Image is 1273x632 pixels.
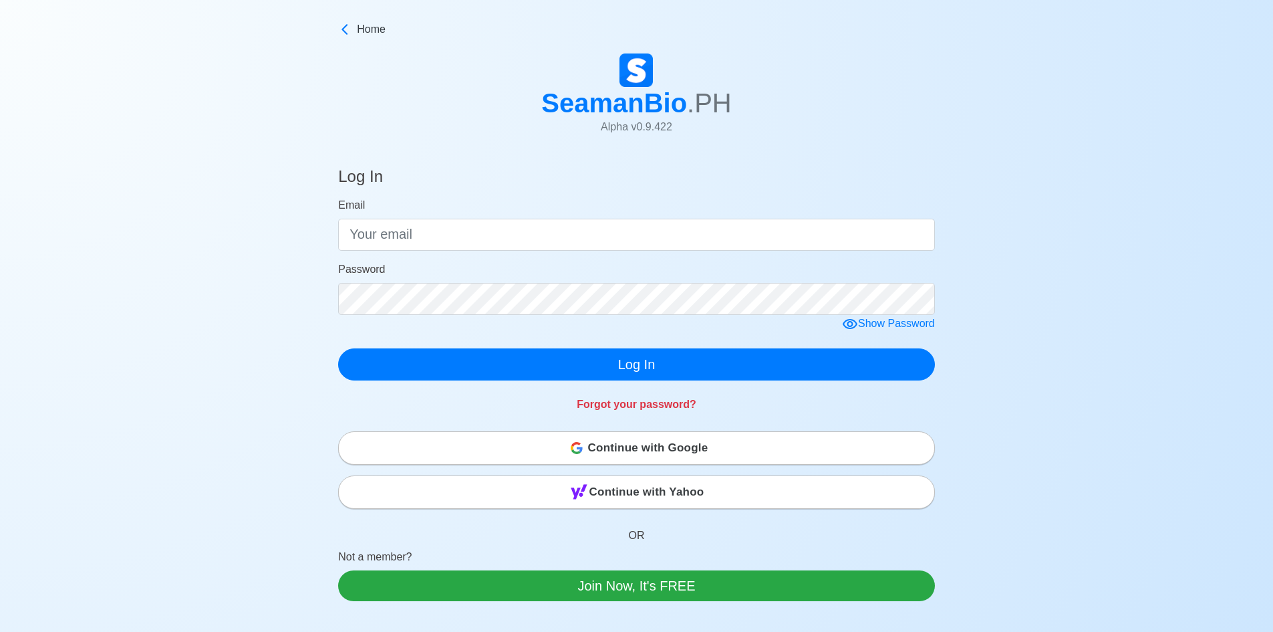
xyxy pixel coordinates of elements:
[589,479,704,506] span: Continue with Yahoo
[338,167,383,192] h4: Log In
[541,87,732,119] h1: SeamanBio
[588,435,708,461] span: Continue with Google
[687,88,732,118] span: .PH
[338,199,365,211] span: Email
[541,119,732,135] p: Alpha v 0.9.422
[338,512,935,549] p: OR
[338,264,385,275] span: Password
[338,570,935,601] a: Join Now, It's FREE
[338,476,935,509] button: Continue with Yahoo
[577,399,696,410] a: Forgot your password?
[842,316,935,332] div: Show Password
[541,54,732,146] a: SeamanBio.PHAlpha v0.9.422
[619,54,653,87] img: Logo
[338,219,935,251] input: Your email
[357,21,386,37] span: Home
[338,549,935,570] p: Not a member?
[338,348,935,381] button: Log In
[338,431,935,465] button: Continue with Google
[338,21,935,37] a: Home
